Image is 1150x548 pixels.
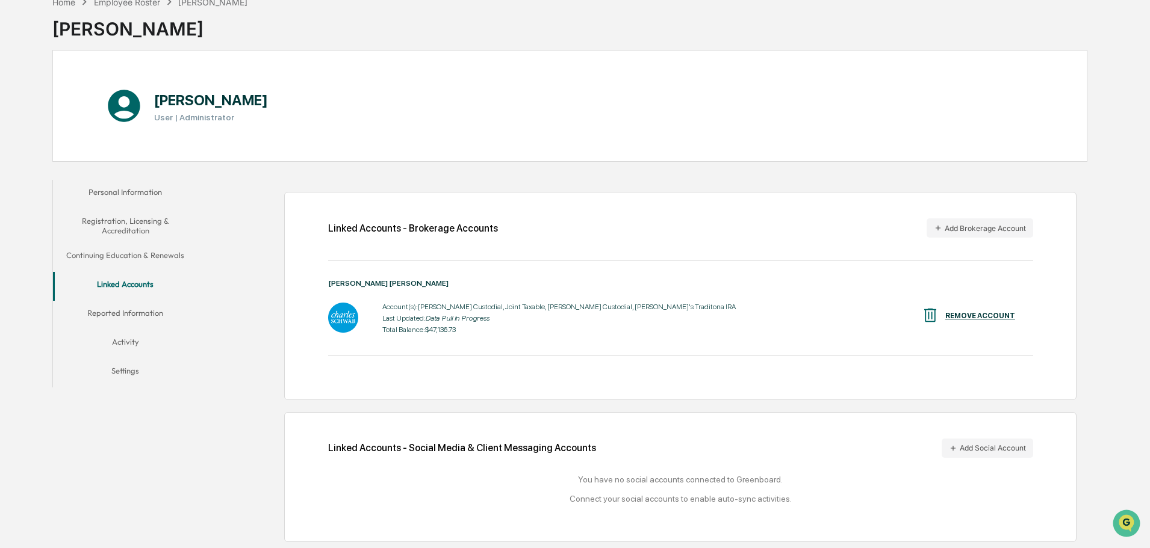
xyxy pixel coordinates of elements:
div: Linked Accounts - Brokerage Accounts [328,223,498,234]
button: Reported Information [53,301,197,330]
a: Powered byPylon [85,203,146,213]
button: Settings [53,359,197,387]
span: Data Lookup [24,174,76,186]
button: Activity [53,330,197,359]
div: Account(s): [PERSON_NAME] Custodial, Joint Taxable, [PERSON_NAME] Custodial, [PERSON_NAME]'s Trad... [382,303,736,311]
button: Start new chat [205,96,219,110]
p: How can we help? [12,25,219,45]
span: Preclearance [24,152,78,164]
a: 🗄️Attestations [82,147,154,168]
h3: User | Administrator [154,112,268,122]
span: Attestations [99,152,149,164]
div: 🔎 [12,176,22,185]
div: [PERSON_NAME] [52,8,247,40]
div: secondary tabs example [53,180,197,387]
iframe: Open customer support [1111,508,1144,541]
img: 1746055101610-c473b297-6a78-478c-a979-82029cc54cd1 [12,92,34,114]
div: We're available if you need us! [41,104,152,114]
a: 🔎Data Lookup [7,170,81,191]
div: Linked Accounts - Social Media & Client Messaging Accounts [328,439,1033,458]
div: 🖐️ [12,153,22,162]
div: 🗄️ [87,153,97,162]
h1: [PERSON_NAME] [154,91,268,109]
button: Add Social Account [942,439,1033,458]
span: Pylon [120,204,146,213]
i: Data Pull In Progress [426,314,490,322]
button: Registration, Licensing & Accreditation [53,209,197,243]
button: Continuing Education & Renewals [53,243,197,272]
div: REMOVE ACCOUNT [945,312,1015,320]
div: You have no social accounts connected to Greenboard. Connect your social accounts to enable auto-... [328,475,1033,503]
button: Personal Information [53,180,197,209]
div: Last Updated: [382,314,736,322]
img: REMOVE ACCOUNT [921,306,939,324]
div: Total Balance: $47,136.73 [382,325,736,334]
button: Linked Accounts [53,272,197,301]
img: Charles Schwab - Data Pull In Progress [328,303,358,333]
div: Start new chat [41,92,197,104]
div: [PERSON_NAME] [PERSON_NAME] [328,279,1033,288]
button: Add Brokerage Account [927,218,1033,238]
a: 🖐️Preclearance [7,147,82,168]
